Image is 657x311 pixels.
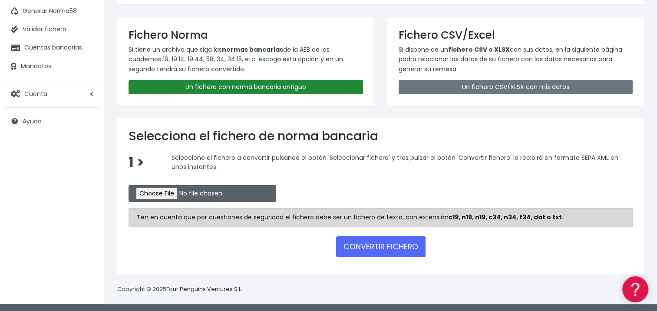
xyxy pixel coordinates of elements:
a: Ayuda [4,112,100,130]
h2: Selecciona el fichero de norma bancaria [129,129,633,144]
button: CONVERTIR FICHERO [336,236,426,257]
strong: c19, n19, n19, c34, n34, f34, dat o txt [449,213,562,222]
strong: normas bancarias [222,45,283,54]
a: Four Penguins Ventures S.L. [166,285,242,293]
span: 1 > [129,153,144,172]
span: Ayuda [23,117,42,126]
p: Copyright © 2025 . [117,285,244,294]
p: Si dispone de un con sus datos, en la siguiente página podrá relacionar los datos de su fichero c... [399,45,633,74]
a: Validar fichero [4,20,100,39]
a: Cuentas bancarias [4,39,100,57]
h3: Fichero Norma [129,29,363,41]
div: Ten en cuenta que por cuestiones de seguridad el fichero debe ser un fichero de texto, con extens... [129,208,633,227]
h3: Fichero CSV/Excel [399,29,633,41]
p: Si tiene un archivo que siga las de la AEB de los cuadernos 19, 19.14, 19.44, 58, 34, 34.15, etc.... [129,45,363,74]
a: Un fichero CSV/XLSX con mis datos [399,80,633,94]
strong: fichero CSV o XLSX [448,45,510,54]
a: Mandatos [4,57,100,76]
span: Cuenta [24,89,47,98]
span: Seleccione el fichero a convertir pulsando el botón 'Seleccionar fichero' y tras pulsar el botón ... [172,153,618,171]
a: Generar Norma58 [4,2,100,20]
a: Un fichero con norma bancaria antiguo [129,80,363,94]
a: Cuenta [4,85,100,103]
